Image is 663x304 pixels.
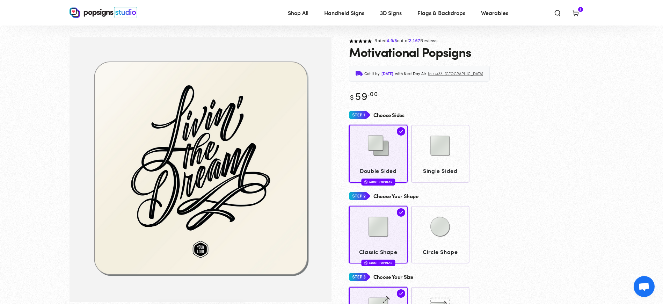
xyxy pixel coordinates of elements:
[283,3,314,22] a: Shop All
[409,38,420,43] span: 2,167
[373,193,418,199] h4: Choose Your Shape
[361,128,396,163] img: Double Sided
[580,7,582,12] span: 3
[634,276,655,297] div: Open chat
[397,208,405,217] img: check.svg
[361,260,395,266] div: Most Popular
[548,5,567,20] summary: Search our site
[374,38,438,43] span: Rated out of Reviews
[349,125,408,182] a: Double Sided Double Sided Most Popular
[361,179,395,185] div: Most Popular
[411,206,470,263] a: Circle Shape Circle Shape
[349,206,408,263] a: Classic Shape Classic Shape Most Popular
[349,109,370,122] img: Step 1
[393,38,397,43] span: /5
[375,3,407,22] a: 3D Signs
[428,70,483,77] span: to 77433, [GEOGRAPHIC_DATA]
[423,209,458,244] img: Circle Shape
[397,289,405,298] img: check.svg
[364,180,367,184] img: fire.svg
[70,37,331,302] img: Motivational Popsigns
[349,270,370,283] img: Step 3
[364,70,380,77] span: Get it by
[324,8,364,18] span: Handheld Signs
[412,3,471,22] a: Flags & Backdrops
[361,209,396,244] img: Classic Shape
[352,247,405,257] span: Classic Shape
[352,166,405,176] span: Double Sided
[373,112,405,118] h4: Choose Sides
[349,190,370,203] img: Step 2
[381,70,393,77] span: [DATE]
[417,8,465,18] span: Flags & Backdrops
[288,8,308,18] span: Shop All
[395,70,426,77] span: with Next Day Air
[349,45,471,59] h1: Motivational Popsigns
[411,125,470,182] a: Single Sided Single Sided
[481,8,508,18] span: Wearables
[423,128,458,163] img: Single Sided
[476,3,513,22] a: Wearables
[319,3,370,22] a: Handheld Signs
[70,7,137,18] img: Popsigns Studio
[349,88,378,103] bdi: 59
[414,166,466,176] span: Single Sided
[380,8,402,18] span: 3D Signs
[364,260,367,265] img: fire.svg
[350,92,354,102] span: $
[387,38,393,43] span: 4.9
[414,247,466,257] span: Circle Shape
[368,89,378,98] sup: .00
[397,127,405,136] img: check.svg
[373,274,413,280] h4: Choose Your Size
